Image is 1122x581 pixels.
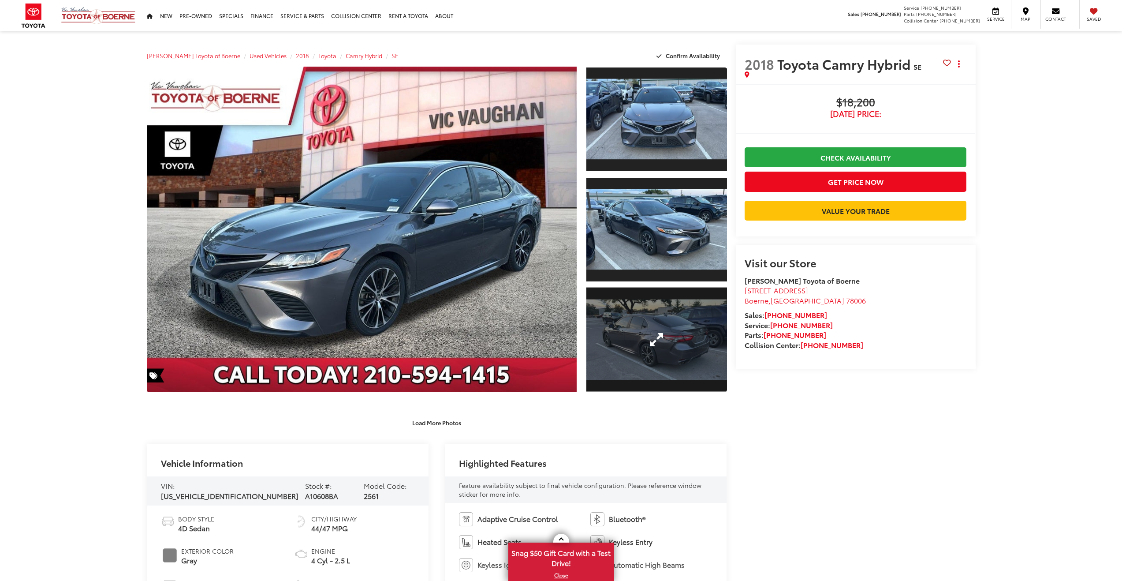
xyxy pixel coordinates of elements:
[147,67,577,392] a: Expand Photo 0
[586,67,727,172] a: Expand Photo 1
[364,491,379,501] span: 2561
[848,11,859,17] span: Sales
[391,52,399,60] a: SE
[178,523,214,533] span: 4D Sedan
[459,512,473,526] img: Adaptive Cruise Control
[161,491,298,501] span: [US_VEHICLE_IDENTIFICATION_NUMBER]
[904,4,919,11] span: Service
[147,52,240,60] a: [PERSON_NAME] Toyota of Boerne
[459,535,473,549] img: Heated Seats
[771,295,844,305] span: [GEOGRAPHIC_DATA]
[364,480,407,491] span: Model Code:
[1045,16,1066,22] span: Contact
[311,523,357,533] span: 44/47 MPG
[861,11,901,17] span: [PHONE_NUMBER]
[846,295,866,305] span: 78006
[745,54,774,73] span: 2018
[745,310,827,320] strong: Sales:
[745,295,768,305] span: Boerne
[586,177,727,282] a: Expand Photo 2
[745,285,866,305] a: [STREET_ADDRESS] Boerne,[GEOGRAPHIC_DATA] 78006
[609,537,652,547] span: Keyless Entry
[904,11,915,17] span: Parts
[586,287,727,393] a: Expand Photo 3
[745,172,967,191] button: Get Price Now
[181,555,234,566] span: Gray
[777,54,913,73] span: Toyota Camry Hybrid
[652,48,727,64] button: Confirm Availability
[147,368,164,382] span: Special
[770,320,833,330] a: [PHONE_NUMBER]
[161,480,175,491] span: VIN:
[666,52,720,60] span: Confirm Availability
[951,56,966,71] button: Actions
[311,514,357,523] span: City/Highway
[745,201,967,221] a: Value Your Trade
[764,330,826,340] a: [PHONE_NUMBER]
[921,4,961,11] span: [PHONE_NUMBER]
[585,79,728,160] img: 2018 Toyota Camry Hybrid SE
[916,11,957,17] span: [PHONE_NUMBER]
[986,16,1006,22] span: Service
[181,547,234,555] span: Exterior Color
[745,96,967,109] span: $18,200
[609,514,645,524] span: Bluetooth®
[406,415,467,430] button: Load More Photos
[161,458,243,468] h2: Vehicle Information
[590,512,604,526] img: Bluetooth®
[318,52,336,60] a: Toyota
[745,320,833,330] strong: Service:
[745,330,826,340] strong: Parts:
[296,52,309,60] a: 2018
[585,189,728,270] img: 2018 Toyota Camry Hybrid SE
[477,514,558,524] span: Adaptive Cruise Control
[305,491,338,501] span: A10608BA
[904,17,938,24] span: Collision Center
[958,60,960,67] span: dropdown dots
[1016,16,1035,22] span: Map
[745,285,808,295] span: [STREET_ADDRESS]
[745,257,967,268] h2: Visit our Store
[311,547,350,555] span: Engine
[913,61,921,71] span: SE
[142,65,581,394] img: 2018 Toyota Camry Hybrid SE
[294,514,308,529] img: Fuel Economy
[311,555,350,566] span: 4 Cyl - 2.5 L
[745,147,967,167] a: Check Availability
[459,458,547,468] h2: Highlighted Features
[459,481,701,499] span: Feature availability subject to final vehicle configuration. Please reference window sticker for ...
[939,17,980,24] span: [PHONE_NUMBER]
[745,340,863,350] strong: Collision Center:
[305,480,332,491] span: Stock #:
[163,548,177,562] span: #808080
[509,544,613,570] span: Snag $50 Gift Card with a Test Drive!
[459,558,473,572] img: Keyless Ignition System
[250,52,287,60] a: Used Vehicles
[801,340,863,350] a: [PHONE_NUMBER]
[764,310,827,320] a: [PHONE_NUMBER]
[61,7,136,25] img: Vic Vaughan Toyota of Boerne
[745,275,860,285] strong: [PERSON_NAME] Toyota of Boerne
[1084,16,1103,22] span: Saved
[745,295,866,305] span: ,
[477,537,522,547] span: Heated Seats
[745,109,967,118] span: [DATE] Price:
[346,52,382,60] a: Camry Hybrid
[178,514,214,523] span: Body Style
